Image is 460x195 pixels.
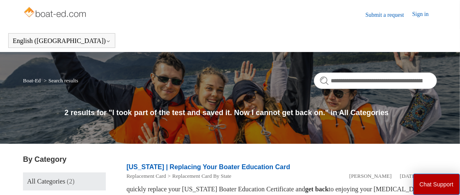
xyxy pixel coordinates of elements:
a: [US_STATE] | Replacing Your Boater Education Card [126,163,290,170]
li: Replacement Card By State [166,172,231,180]
em: back [315,186,329,193]
h1: 2 results for "I took part of the test and saved it. Now I cannot get back on." in All Categories [64,107,437,118]
a: Replacement Card By State [172,173,231,179]
a: Submit a request [366,11,412,19]
li: [PERSON_NAME] [349,172,391,180]
li: Search results [42,77,78,84]
li: Replacement Card [126,172,166,180]
input: Search [314,73,437,89]
a: All Categories (2) [23,172,106,190]
button: English ([GEOGRAPHIC_DATA]) [13,37,111,45]
h3: By Category [23,154,106,165]
a: Boat-Ed [23,77,41,84]
em: get [305,186,314,193]
span: All Categories [27,178,65,185]
time: 05/22/2024, 14:43 [400,173,437,179]
img: Boat-Ed Help Center home page [23,5,88,21]
li: Boat-Ed [23,77,42,84]
span: (2) [67,178,75,185]
a: Sign in [412,10,437,20]
a: Replacement Card [126,173,166,179]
